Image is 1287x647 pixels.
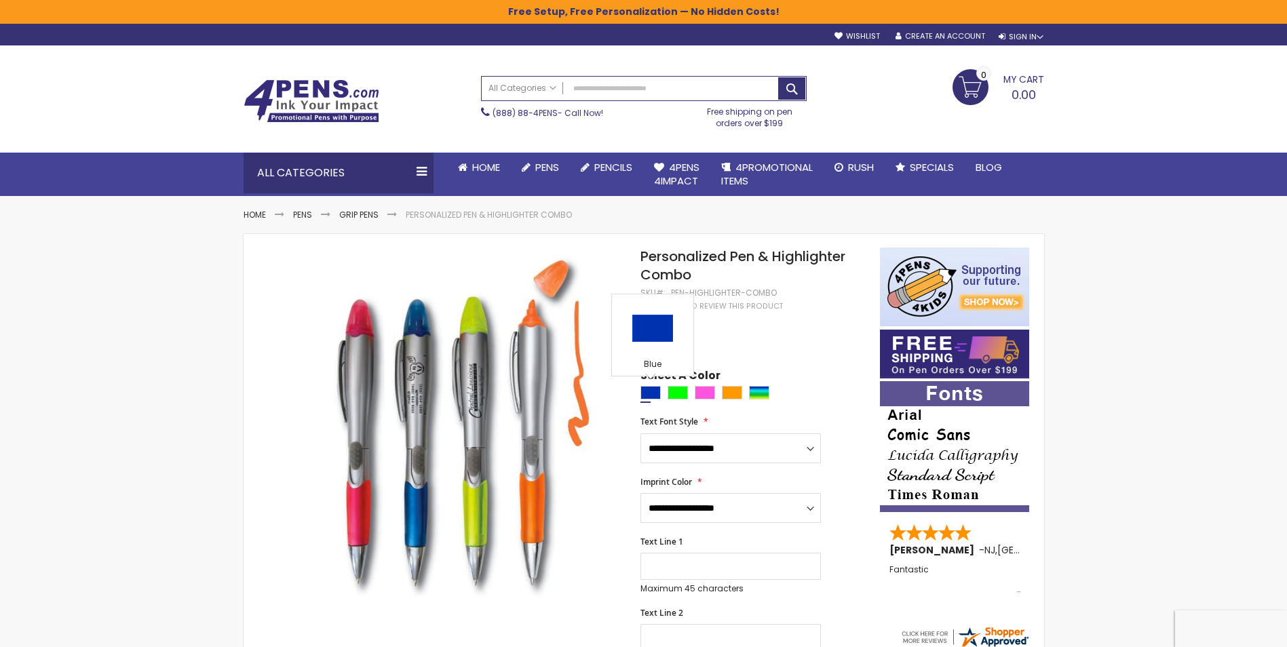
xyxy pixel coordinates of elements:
a: Pencils [570,153,643,182]
div: Orange [722,386,742,399]
div: Assorted [749,386,769,399]
span: Specials [910,160,954,174]
a: Pens [511,153,570,182]
span: Blog [976,160,1002,174]
div: Free shipping on pen orders over $199 [693,101,807,128]
a: Rush [824,153,885,182]
span: NJ [984,543,995,557]
span: Personalized Pen & Highlighter Combo [640,247,845,284]
span: [GEOGRAPHIC_DATA] [997,543,1097,557]
span: [PERSON_NAME] [889,543,979,557]
img: 4Pens Custom Pens and Promotional Products [244,79,379,123]
a: Pens [293,209,312,220]
div: PEN-HIGHLIGHTER-COMBO [671,288,777,298]
strong: SKU [640,287,666,298]
div: Blue [615,359,690,372]
a: Home [447,153,511,182]
a: Specials [885,153,965,182]
img: 4pens 4 kids [880,248,1029,326]
a: Wishlist [834,31,880,41]
a: 0.00 0 [953,69,1044,103]
span: 0 [981,68,986,81]
a: 4PROMOTIONALITEMS [710,153,824,197]
span: Imprint Color [640,476,692,488]
span: Pencils [594,160,632,174]
span: Text Line 2 [640,607,683,619]
span: Home [472,160,500,174]
a: 4Pens4impact [643,153,710,197]
span: Pens [535,160,559,174]
span: 4PROMOTIONAL ITEMS [721,160,813,188]
p: Maximum 45 characters [640,583,821,594]
span: - , [979,543,1097,557]
div: All Categories [244,153,434,193]
iframe: Google Customer Reviews [1175,610,1287,647]
img: Personalized Pen & Highlighter Combo [271,246,623,598]
span: Text Font Style [640,416,698,427]
a: Home [244,209,266,220]
div: Fantastic [889,565,1021,594]
span: 4Pens 4impact [654,160,699,188]
div: Pink [695,386,715,399]
span: Rush [848,160,874,174]
a: Create an Account [896,31,985,41]
div: Lime Green [668,386,688,399]
li: Personalized Pen & Highlighter Combo [406,210,572,220]
div: Blue [640,386,661,399]
span: 0.00 [1012,86,1036,103]
span: - Call Now! [493,107,603,119]
span: Select A Color [640,368,721,387]
div: Sign In [999,32,1043,42]
a: (888) 88-4PENS [493,107,558,119]
a: Grip Pens [339,209,379,220]
img: Free shipping on orders over $199 [880,330,1029,378]
span: Text Line 1 [640,536,683,547]
img: font-personalization-examples [880,381,1029,512]
span: All Categories [488,83,556,94]
a: Be the first to review this product [640,301,783,311]
a: All Categories [482,77,563,99]
a: Blog [965,153,1013,182]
